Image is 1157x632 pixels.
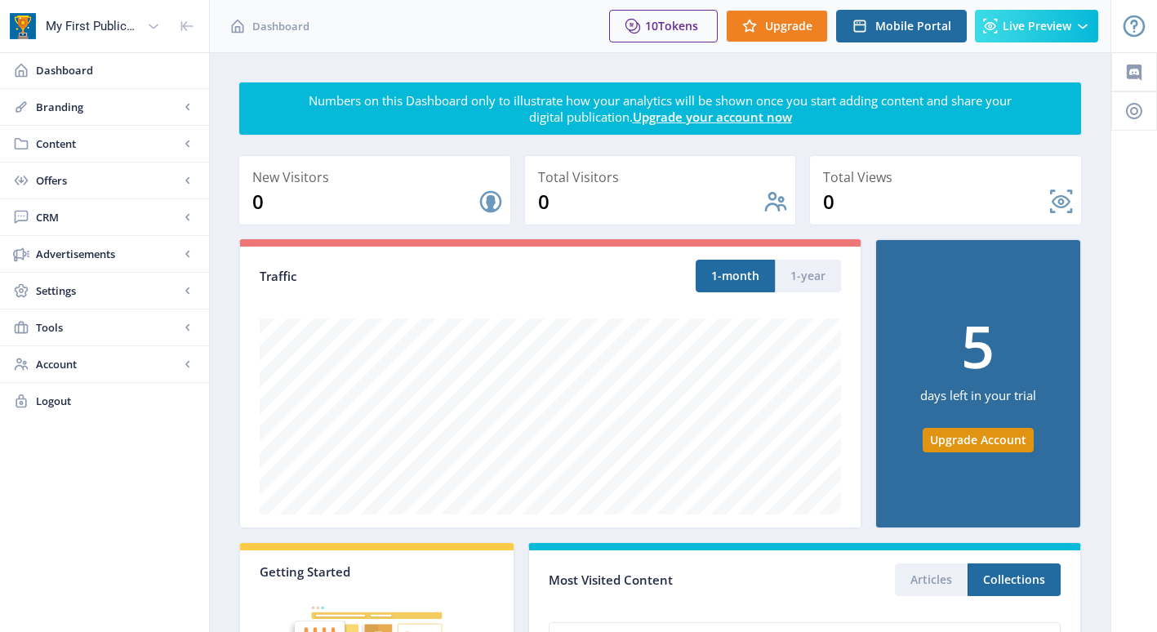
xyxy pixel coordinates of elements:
button: Articles [895,563,968,596]
div: 5 [961,316,995,375]
span: Live Preview [1003,20,1071,33]
button: 10Tokens [609,10,718,42]
span: Settings [36,283,180,299]
div: Total Views [823,166,1075,189]
span: Mobile Portal [875,20,951,33]
span: Dashboard [252,18,309,34]
span: Account [36,356,180,372]
button: Mobile Portal [836,10,967,42]
div: days left in your trial [920,375,1036,428]
button: Upgrade [726,10,828,42]
div: Total Visitors [538,166,790,189]
div: Getting Started [260,563,494,580]
button: Live Preview [975,10,1098,42]
div: Numbers on this Dashboard only to illustrate how your analytics will be shown once you start addi... [308,92,1013,125]
div: Most Visited Content [549,567,804,593]
span: Tools [36,319,180,336]
a: Upgrade your account now [633,109,792,125]
button: Collections [968,563,1061,596]
button: 1-month [696,260,775,292]
button: 1-year [775,260,841,292]
button: Upgrade Account [923,428,1034,452]
div: 0 [823,189,1048,215]
span: Branding [36,99,180,115]
div: My First Publication [46,8,140,44]
span: Content [36,136,180,152]
span: Tokens [658,18,698,33]
div: 0 [538,189,763,215]
span: Offers [36,172,180,189]
span: Dashboard [36,62,196,78]
span: Upgrade [765,20,812,33]
div: New Visitors [252,166,504,189]
img: app-icon.png [10,13,36,39]
span: CRM [36,209,180,225]
span: Advertisements [36,246,180,262]
span: Logout [36,393,196,409]
div: 0 [252,189,478,215]
div: Traffic [260,267,550,286]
